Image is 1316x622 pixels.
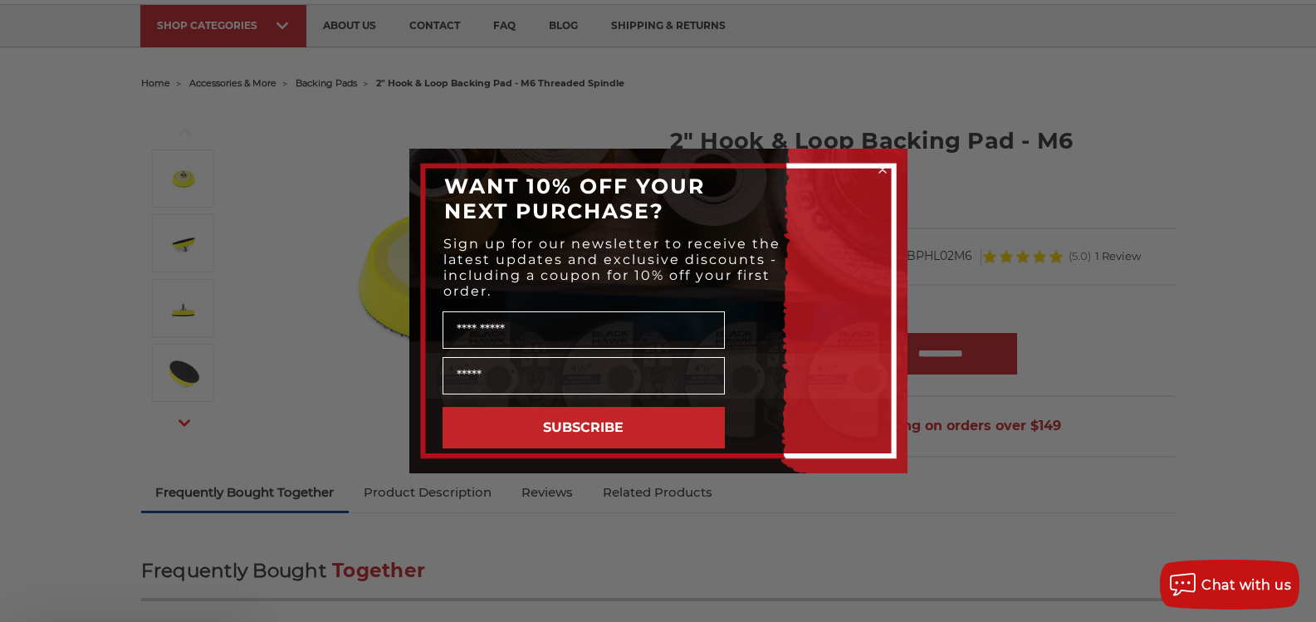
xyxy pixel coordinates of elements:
[443,236,780,299] span: Sign up for our newsletter to receive the latest updates and exclusive discounts - including a co...
[874,161,891,178] button: Close dialog
[444,174,705,223] span: WANT 10% OFF YOUR NEXT PURCHASE?
[443,357,725,394] input: Email
[1201,577,1291,593] span: Chat with us
[1160,560,1299,610] button: Chat with us
[443,407,725,448] button: SUBSCRIBE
